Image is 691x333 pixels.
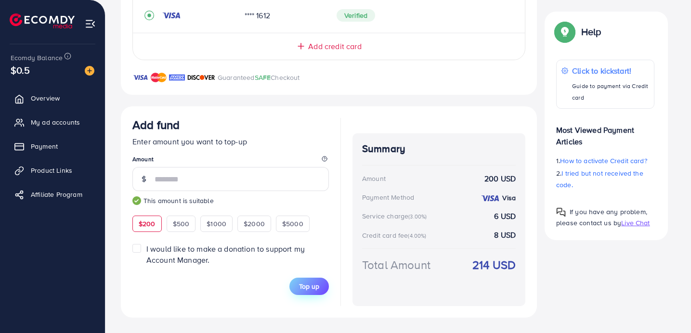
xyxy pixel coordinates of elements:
strong: 214 USD [472,256,516,273]
p: Help [581,26,601,38]
iframe: Chat [650,290,684,326]
span: My ad accounts [31,117,80,127]
img: menu [85,18,96,29]
p: Guaranteed Checkout [218,72,300,83]
img: brand [151,72,167,83]
img: logo [10,13,75,28]
span: Product Links [31,166,72,175]
img: guide [132,196,141,205]
img: credit [162,12,181,19]
legend: Amount [132,155,329,167]
img: credit [481,194,500,202]
img: image [85,66,94,76]
span: Verified [337,9,375,22]
a: Payment [7,137,98,156]
small: (4.00%) [408,232,426,240]
p: Most Viewed Payment Articles [556,116,654,147]
p: Guide to payment via Credit card [572,80,649,103]
span: $1000 [207,219,226,229]
p: Click to kickstart! [572,65,649,77]
span: Ecomdy Balance [11,53,63,63]
img: Popup guide [556,23,574,40]
div: Amount [362,174,386,183]
span: I would like to make a donation to support my Account Manager. [146,243,305,265]
strong: 6 USD [494,211,516,222]
span: How to activate Credit card? [560,156,647,166]
img: brand [187,72,215,83]
div: Payment Method [362,192,414,202]
h4: Summary [362,143,516,155]
img: brand [169,72,185,83]
span: $5000 [282,219,303,229]
span: $0.5 [11,63,30,77]
a: My ad accounts [7,113,98,132]
p: 1. [556,155,654,166]
span: Overview [31,93,60,103]
p: 2. [556,167,654,191]
img: Popup guide [556,207,566,217]
svg: record circle [144,11,154,20]
span: SAFE [255,73,271,82]
span: Top up [299,282,319,291]
small: This amount is suitable [132,196,329,205]
span: Affiliate Program [31,190,82,199]
span: Add credit card [308,41,361,52]
span: I tried but not received the code. [556,168,643,190]
div: Total Amount [362,256,430,273]
div: Credit card fee [362,231,430,240]
span: $200 [139,219,156,229]
span: $2000 [244,219,265,229]
button: Top up [289,278,329,295]
span: Live Chat [621,218,650,228]
small: (3.00%) [408,213,427,220]
h3: Add fund [132,118,180,132]
p: Enter amount you want to top-up [132,136,329,147]
strong: Visa [502,193,516,203]
div: Service charge [362,211,430,221]
span: $500 [173,219,190,229]
a: Overview [7,89,98,108]
span: Payment [31,141,58,151]
strong: 200 USD [484,173,516,184]
img: brand [132,72,148,83]
a: Affiliate Program [7,185,98,204]
a: Product Links [7,161,98,180]
span: If you have any problem, please contact us by [556,207,647,228]
strong: 8 USD [494,230,516,241]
